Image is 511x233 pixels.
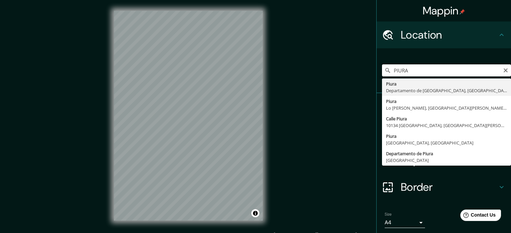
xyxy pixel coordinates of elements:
[460,9,465,14] img: pin-icon.png
[386,115,507,122] div: Calle Piura
[451,207,504,226] iframe: Help widget launcher
[386,80,507,87] div: Piura
[386,139,507,146] div: [GEOGRAPHIC_DATA], [GEOGRAPHIC_DATA]
[423,4,465,17] h4: Mappin
[114,11,263,221] canvas: Map
[386,98,507,105] div: Piura
[386,122,507,129] div: 10134 [GEOGRAPHIC_DATA], [GEOGRAPHIC_DATA][PERSON_NAME], [GEOGRAPHIC_DATA]
[401,28,498,42] h4: Location
[251,209,259,217] button: Toggle attribution
[386,87,507,94] div: Departamento de [GEOGRAPHIC_DATA], [GEOGRAPHIC_DATA]
[503,67,508,73] button: Clear
[385,217,425,228] div: A4
[401,154,498,167] h4: Layout
[401,180,498,194] h4: Border
[386,105,507,111] div: Lo [PERSON_NAME], [GEOGRAPHIC_DATA][PERSON_NAME], [GEOGRAPHIC_DATA]
[386,150,507,157] div: Departamento de Piura
[386,133,507,139] div: Piura
[382,64,511,76] input: Pick your city or area
[377,21,511,48] div: Location
[386,157,507,164] div: [GEOGRAPHIC_DATA]
[377,147,511,174] div: Layout
[377,174,511,200] div: Border
[377,120,511,147] div: Style
[385,212,392,217] label: Size
[377,93,511,120] div: Pins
